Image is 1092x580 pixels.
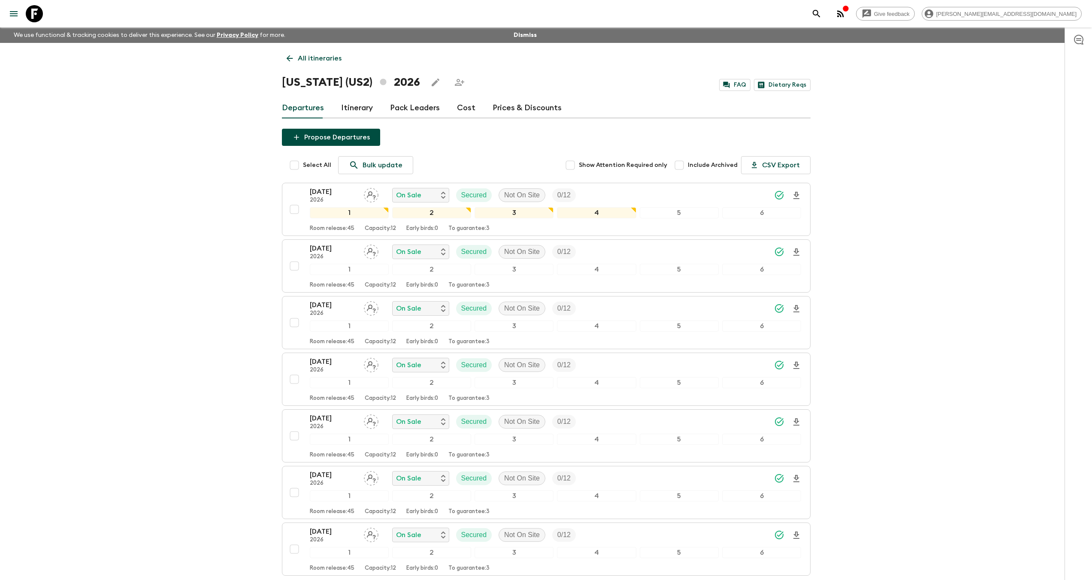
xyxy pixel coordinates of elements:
svg: Download Onboarding [791,360,802,371]
p: On Sale [396,303,421,314]
p: Room release: 45 [310,225,354,232]
a: Dietary Reqs [754,79,811,91]
p: 2026 [310,310,357,317]
div: Not On Site [499,471,545,485]
div: 3 [475,207,554,218]
p: Secured [461,247,487,257]
div: 4 [557,264,636,275]
div: Secured [456,415,492,429]
span: Give feedback [869,11,914,17]
p: Secured [461,473,487,483]
p: [DATE] [310,526,357,537]
div: Secured [456,528,492,542]
div: 4 [557,377,636,388]
p: Capacity: 12 [365,452,396,459]
button: Propose Departures [282,129,380,146]
p: Capacity: 12 [365,508,396,515]
div: 1 [310,434,389,445]
a: Cost [457,98,475,118]
p: Early birds: 0 [406,508,438,515]
p: Not On Site [504,190,540,200]
div: Secured [456,358,492,372]
h1: [US_STATE] (US2) 2026 [282,74,420,91]
p: Capacity: 12 [365,282,396,289]
span: Share this itinerary [451,74,468,91]
p: 0 / 12 [557,530,571,540]
a: Departures [282,98,324,118]
div: 5 [640,207,719,218]
p: [DATE] [310,300,357,310]
button: [DATE]2026Assign pack leaderOn SaleSecuredNot On SiteTrip Fill123456Room release:45Capacity:12Ear... [282,466,811,519]
svg: Synced Successfully [774,473,784,483]
p: Not On Site [504,530,540,540]
p: Bulk update [363,160,402,170]
p: 2026 [310,254,357,260]
p: Not On Site [504,360,540,370]
p: Early birds: 0 [406,452,438,459]
a: Pack Leaders [390,98,440,118]
a: Give feedback [856,7,915,21]
div: Trip Fill [552,188,576,202]
p: 0 / 12 [557,473,571,483]
a: All itineraries [282,50,346,67]
div: 5 [640,547,719,558]
p: [DATE] [310,187,357,197]
p: Room release: 45 [310,395,354,402]
p: 0 / 12 [557,360,571,370]
span: Assign pack leader [364,304,378,311]
div: 4 [557,490,636,501]
div: 4 [557,434,636,445]
div: Secured [456,188,492,202]
span: Assign pack leader [364,530,378,537]
p: On Sale [396,360,421,370]
p: Capacity: 12 [365,225,396,232]
p: 0 / 12 [557,303,571,314]
div: 2 [392,434,471,445]
div: 6 [722,320,801,332]
div: 6 [722,490,801,501]
svg: Download Onboarding [791,530,802,541]
button: [DATE]2026Assign pack leaderOn SaleSecuredNot On SiteTrip Fill123456Room release:45Capacity:12Ear... [282,353,811,406]
div: 5 [640,490,719,501]
svg: Synced Successfully [774,417,784,427]
div: 6 [722,377,801,388]
svg: Synced Successfully [774,530,784,540]
div: 3 [475,264,554,275]
p: 2026 [310,197,357,204]
p: 0 / 12 [557,190,571,200]
div: 5 [640,264,719,275]
div: 1 [310,377,389,388]
div: Secured [456,471,492,485]
div: 3 [475,320,554,332]
div: 2 [392,264,471,275]
div: 3 [475,547,554,558]
div: 1 [310,264,389,275]
p: To guarantee: 3 [448,452,490,459]
div: 3 [475,434,554,445]
p: Secured [461,303,487,314]
a: FAQ [719,79,750,91]
p: To guarantee: 3 [448,225,490,232]
a: Privacy Policy [217,32,258,38]
div: 5 [640,320,719,332]
div: 6 [722,434,801,445]
div: Trip Fill [552,415,576,429]
div: Trip Fill [552,471,576,485]
svg: Download Onboarding [791,417,802,427]
button: [DATE]2026Assign pack leaderOn SaleSecuredNot On SiteTrip Fill123456Room release:45Capacity:12Ear... [282,409,811,462]
div: 1 [310,207,389,218]
div: 6 [722,547,801,558]
p: Early birds: 0 [406,338,438,345]
div: Not On Site [499,415,545,429]
p: Room release: 45 [310,565,354,572]
div: 4 [557,547,636,558]
span: Select All [303,161,331,169]
svg: Synced Successfully [774,247,784,257]
p: [DATE] [310,413,357,423]
p: [DATE] [310,356,357,367]
p: Capacity: 12 [365,338,396,345]
p: Not On Site [504,417,540,427]
p: Not On Site [504,247,540,257]
p: Capacity: 12 [365,565,396,572]
svg: Synced Successfully [774,190,784,200]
